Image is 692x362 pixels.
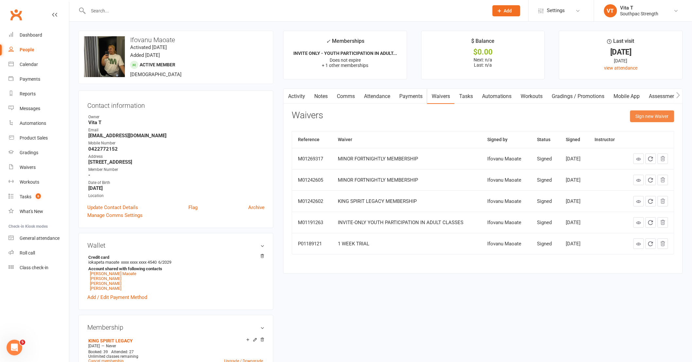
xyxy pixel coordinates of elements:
[9,72,69,87] a: Payments
[487,156,525,162] div: Ifovanu Maoate
[88,193,265,199] div: Location
[338,156,476,162] div: MINOR FORTNIGHTLY MEMBERSHIP
[90,271,136,276] a: [PERSON_NAME] Maoate
[130,44,167,50] time: Activated [DATE]
[504,8,512,13] span: Add
[9,231,69,246] a: General attendance kiosk mode
[566,156,583,162] div: [DATE]
[87,242,265,249] h3: Wallet
[292,110,323,121] h3: Waivers
[537,177,554,183] div: Signed
[493,5,520,16] button: Add
[9,87,69,101] a: Reports
[20,76,40,82] div: Payments
[566,199,583,204] div: [DATE]
[566,241,583,247] div: [DATE]
[330,58,361,63] span: Does not expire
[88,167,265,173] div: Member Number
[537,220,554,225] div: Signed
[20,106,40,111] div: Messages
[298,199,326,204] div: M01242602
[88,354,138,359] span: Unlimited classes remaining
[516,89,547,104] a: Workouts
[20,265,48,270] div: Class check-in
[9,145,69,160] a: Gradings
[471,37,494,49] div: $ Balance
[427,49,539,56] div: $0.00
[88,255,261,260] strong: Credit card
[9,260,69,275] a: Class kiosk mode
[565,57,677,64] div: [DATE]
[87,204,138,211] a: Update Contact Details
[87,254,265,292] li: iokapeta maoate
[8,7,24,23] a: Clubworx
[87,343,265,349] div: —
[88,127,265,133] div: Email
[20,340,25,345] span: 5
[90,276,121,281] a: [PERSON_NAME]
[20,209,43,214] div: What's New
[481,131,531,148] th: Signed by
[284,89,310,104] a: Activity
[326,38,330,44] i: ✓
[9,28,69,42] a: Dashboard
[322,63,368,68] span: + 1 other memberships
[88,133,265,139] strong: [EMAIL_ADDRESS][DOMAIN_NAME]
[298,241,326,247] div: P01189121
[130,72,182,77] span: [DEMOGRAPHIC_DATA]
[36,193,41,199] span: 6
[9,101,69,116] a: Messages
[298,220,326,225] div: M01191263
[326,37,364,49] div: Memberships
[88,159,265,165] strong: [STREET_ADDRESS]
[87,324,265,331] h3: Membership
[111,350,134,354] span: Attended: 27
[338,241,476,247] div: 1 WEEK TRIAL
[607,37,634,49] div: Last visit
[332,89,359,104] a: Comms
[106,344,116,348] span: Never
[560,131,589,148] th: Signed
[609,89,645,104] a: Mobile App
[90,286,121,291] a: [PERSON_NAME]
[20,121,46,126] div: Automations
[293,51,397,56] strong: INVITE ONLY - YOUTH PARTICIPATION IN ADULT...
[88,266,261,271] strong: Account shared with following contacts
[427,89,455,104] a: Waivers
[537,241,554,247] div: Signed
[88,172,265,178] strong: -
[88,338,133,343] a: KING SPIRIT LEGACY
[84,36,125,77] img: image1744812535.png
[298,177,326,183] div: M01242605
[487,241,525,247] div: Ifovanu Maoate
[630,110,674,122] button: Sign new Waiver
[589,131,623,148] th: Instructor
[547,89,609,104] a: Gradings / Promotions
[9,175,69,189] a: Workouts
[9,57,69,72] a: Calendar
[9,189,69,204] a: Tasks 6
[9,42,69,57] a: People
[9,246,69,260] a: Roll call
[20,135,48,140] div: Product Sales
[298,156,326,162] div: M01269317
[20,236,60,241] div: General attendance
[338,177,476,183] div: MINOR FORTNIGHTLY MEMBERSHIP
[20,47,34,52] div: People
[332,131,481,148] th: Waiver
[88,114,265,120] div: Owner
[645,89,684,104] a: Assessments
[565,49,677,56] div: [DATE]
[604,65,638,71] a: view attendance
[88,344,100,348] span: [DATE]
[9,204,69,219] a: What's New
[487,220,525,225] div: Ifovanu Maoate
[158,260,171,265] span: 6/2029
[20,194,31,199] div: Tasks
[292,131,332,148] th: Reference
[20,32,42,38] div: Dashboard
[537,156,554,162] div: Signed
[248,204,265,211] a: Archive
[566,220,583,225] div: [DATE]
[20,150,38,155] div: Gradings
